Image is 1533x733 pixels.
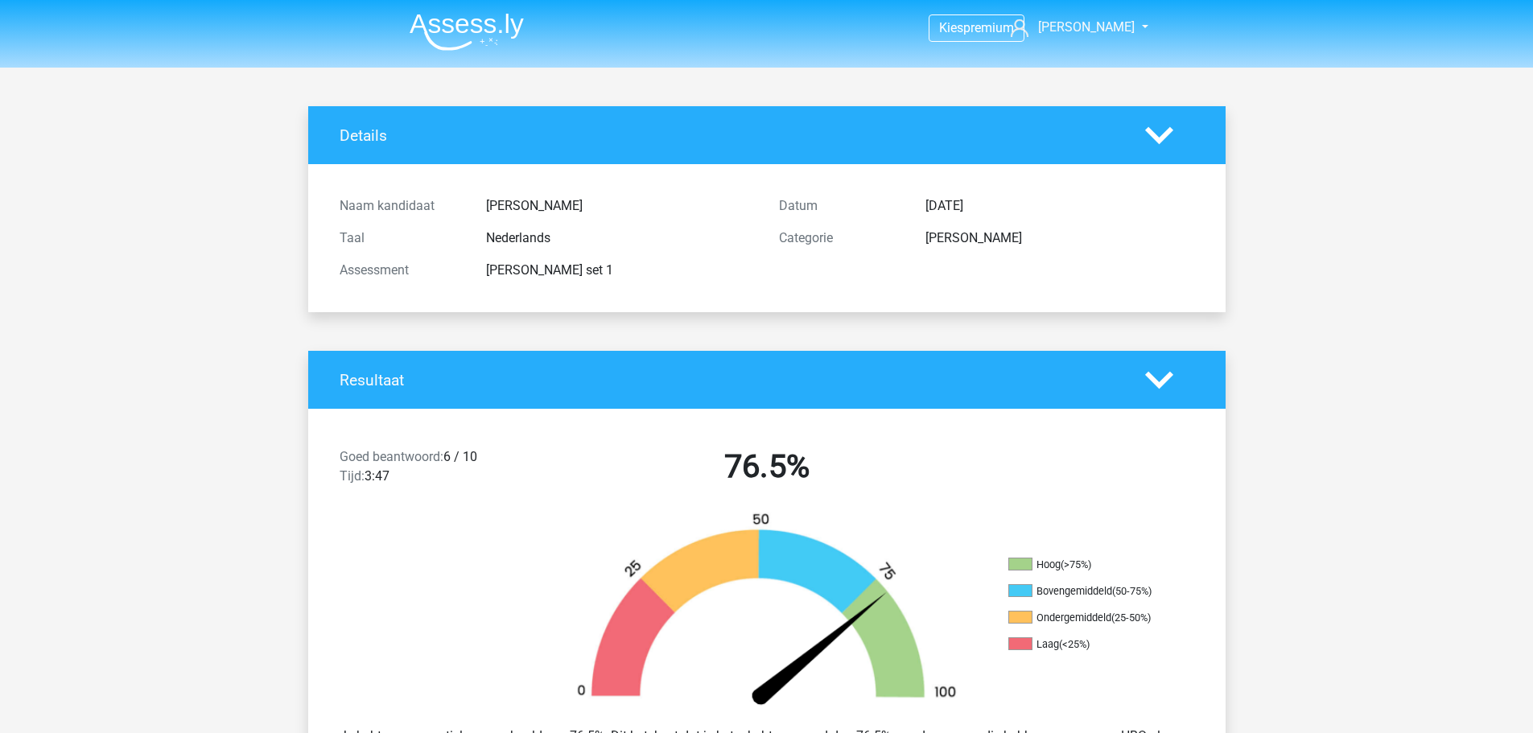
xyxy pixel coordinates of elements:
[1004,18,1136,37] a: [PERSON_NAME]
[328,447,547,492] div: 6 / 10 3:47
[913,196,1206,216] div: [DATE]
[1008,611,1169,625] li: Ondergemiddeld
[1008,584,1169,599] li: Bovengemiddeld
[939,20,963,35] span: Kies
[550,512,984,714] img: 77.f5bf38bee179.png
[1008,637,1169,652] li: Laag
[767,196,913,216] div: Datum
[913,229,1206,248] div: [PERSON_NAME]
[1112,585,1152,597] div: (50-75%)
[1111,612,1151,624] div: (25-50%)
[559,447,975,486] h2: 76.5%
[474,229,767,248] div: Nederlands
[340,371,1121,389] h4: Resultaat
[328,196,474,216] div: Naam kandidaat
[1059,638,1090,650] div: (<25%)
[340,468,365,484] span: Tijd:
[1061,558,1091,570] div: (>75%)
[410,13,524,51] img: Assessly
[328,229,474,248] div: Taal
[767,229,913,248] div: Categorie
[929,17,1024,39] a: Kiespremium
[340,449,443,464] span: Goed beantwoord:
[474,196,767,216] div: [PERSON_NAME]
[963,20,1014,35] span: premium
[474,261,767,280] div: [PERSON_NAME] set 1
[328,261,474,280] div: Assessment
[1038,19,1135,35] span: [PERSON_NAME]
[340,126,1121,145] h4: Details
[1008,558,1169,572] li: Hoog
